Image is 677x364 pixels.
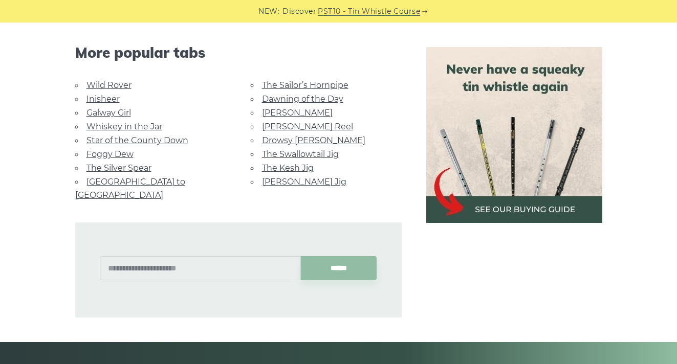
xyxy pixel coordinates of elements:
[262,149,339,159] a: The Swallowtail Jig
[86,149,134,159] a: Foggy Dew
[262,108,333,118] a: [PERSON_NAME]
[262,94,343,104] a: Dawning of the Day
[262,163,314,173] a: The Kesh Jig
[262,122,353,131] a: [PERSON_NAME] Reel
[262,80,348,90] a: The Sailor’s Hornpipe
[262,135,365,145] a: Drowsy [PERSON_NAME]
[86,135,188,145] a: Star of the County Down
[75,44,402,61] span: More popular tabs
[86,94,120,104] a: Inisheer
[318,6,420,17] a: PST10 - Tin Whistle Course
[282,6,316,17] span: Discover
[86,122,162,131] a: Whiskey in the Jar
[75,177,185,200] a: [GEOGRAPHIC_DATA] to [GEOGRAPHIC_DATA]
[258,6,279,17] span: NEW:
[262,177,346,187] a: [PERSON_NAME] Jig
[86,108,131,118] a: Galway Girl
[426,47,602,223] img: tin whistle buying guide
[86,163,151,173] a: The Silver Spear
[86,80,132,90] a: Wild Rover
